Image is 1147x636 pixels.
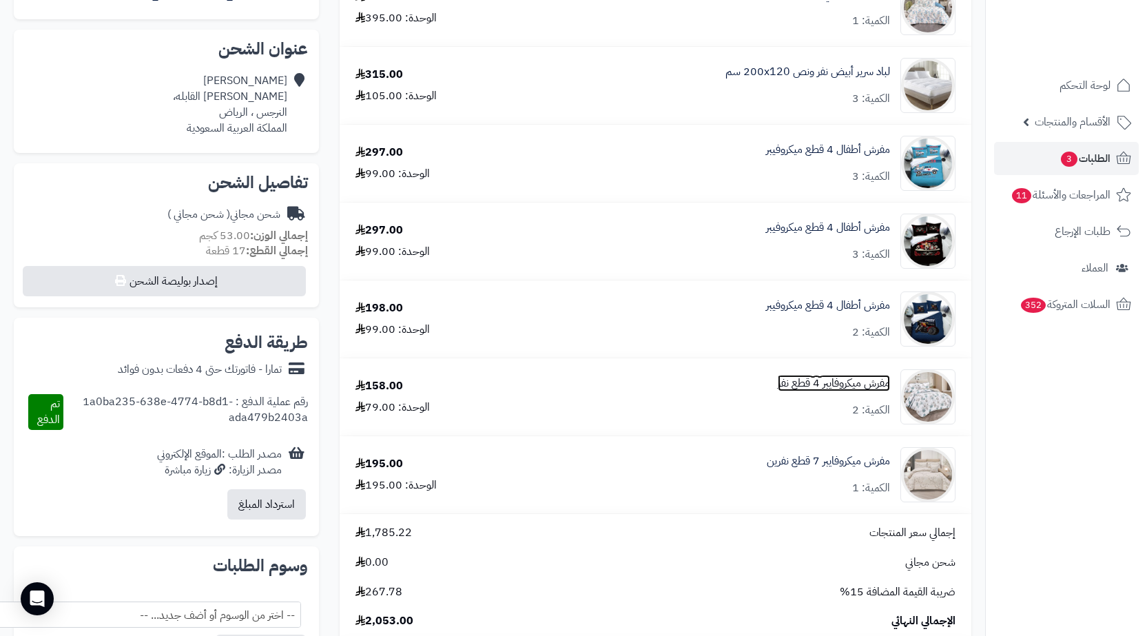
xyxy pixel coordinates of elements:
span: 1,785.22 [355,525,412,541]
small: 53.00 كجم [199,227,308,244]
a: مفرش ميكروفايبر 7 قطع نفرين [767,453,890,469]
div: 195.00 [355,456,403,472]
span: 11 [1012,188,1031,203]
img: 1752751687-1-90x90.jpg [901,369,955,424]
img: 1736335372-110203010076-90x90.jpg [901,214,955,269]
span: لوحة التحكم [1060,76,1110,95]
span: العملاء [1082,258,1108,278]
span: 352 [1021,298,1046,313]
h2: عنوان الشحن [25,41,308,57]
span: 2,053.00 [355,613,413,629]
div: 315.00 [355,67,403,83]
div: الوحدة: 99.00 [355,244,430,260]
span: الأقسام والمنتجات [1035,112,1110,132]
div: مصدر الطلب :الموقع الإلكتروني [157,447,282,478]
span: السلات المتروكة [1020,295,1110,314]
h2: وسوم الطلبات [25,557,308,574]
div: Open Intercom Messenger [21,582,54,615]
span: ضريبة القيمة المضافة 15% [840,584,955,600]
img: 1736335297-110203010074-90x90.jpg [901,136,955,191]
div: الكمية: 2 [852,325,890,340]
strong: إجمالي القطع: [246,243,308,259]
img: 1754396674-1-90x90.jpg [901,447,955,502]
div: الكمية: 1 [852,480,890,496]
div: الكمية: 2 [852,402,890,418]
div: الوحدة: 99.00 [355,322,430,338]
div: الوحدة: 99.00 [355,166,430,182]
span: ( شحن مجاني ) [167,206,230,223]
span: شحن مجاني [905,555,955,571]
strong: إجمالي الوزن: [250,227,308,244]
h2: تفاصيل الشحن [25,174,308,191]
a: مفرش أطفال 4 قطع ميكروفيبر [766,220,890,236]
img: 1736335435-110203010078-90x90.jpg [901,291,955,347]
a: لوحة التحكم [994,69,1139,102]
div: 198.00 [355,300,403,316]
div: الوحدة: 105.00 [355,88,437,104]
a: طلبات الإرجاع [994,215,1139,248]
span: المراجعات والأسئلة [1011,185,1110,205]
span: الإجمالي النهائي [891,613,955,629]
small: 17 قطعة [206,243,308,259]
div: مصدر الزيارة: زيارة مباشرة [157,462,282,478]
span: تم الدفع [37,396,60,428]
a: لباد سرير أبيض نفر ونص 200x120 سم [725,64,890,80]
a: السلات المتروكة352 [994,288,1139,321]
a: المراجعات والأسئلة11 [994,178,1139,212]
h2: طريقة الدفع [225,334,308,351]
div: رقم عملية الدفع : 1a0ba235-638e-4774-b8d1-ada479b2403a [63,394,308,430]
span: طلبات الإرجاع [1055,222,1110,241]
div: [PERSON_NAME] [PERSON_NAME] القابله، النرجس ، الرياض المملكة العربية السعودية [173,73,287,136]
a: مفرش أطفال 4 قطع ميكروفيبر [766,298,890,314]
div: الكمية: 3 [852,169,890,185]
button: استرداد المبلغ [227,489,306,520]
div: 297.00 [355,223,403,238]
img: 1732186588-220107040010-90x90.jpg [901,58,955,113]
span: 267.78 [355,584,402,600]
div: الكمية: 3 [852,91,890,107]
a: مفرش ميكروفايبر 4 قطع نفر [778,376,890,391]
span: الطلبات [1060,149,1110,168]
div: الكمية: 1 [852,13,890,29]
button: إصدار بوليصة الشحن [23,266,306,296]
div: تمارا - فاتورتك حتى 4 دفعات بدون فوائد [118,362,282,378]
div: 158.00 [355,378,403,394]
div: الوحدة: 195.00 [355,478,437,493]
span: 3 [1061,152,1077,167]
a: الطلبات3 [994,142,1139,175]
div: الوحدة: 79.00 [355,400,430,416]
div: شحن مجاني [167,207,280,223]
div: الكمية: 3 [852,247,890,263]
div: الوحدة: 395.00 [355,10,437,26]
img: logo-2.png [1053,34,1134,63]
div: 297.00 [355,145,403,161]
span: إجمالي سعر المنتجات [869,525,955,541]
a: العملاء [994,252,1139,285]
a: مفرش أطفال 4 قطع ميكروفيبر [766,142,890,158]
span: 0.00 [355,555,389,571]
